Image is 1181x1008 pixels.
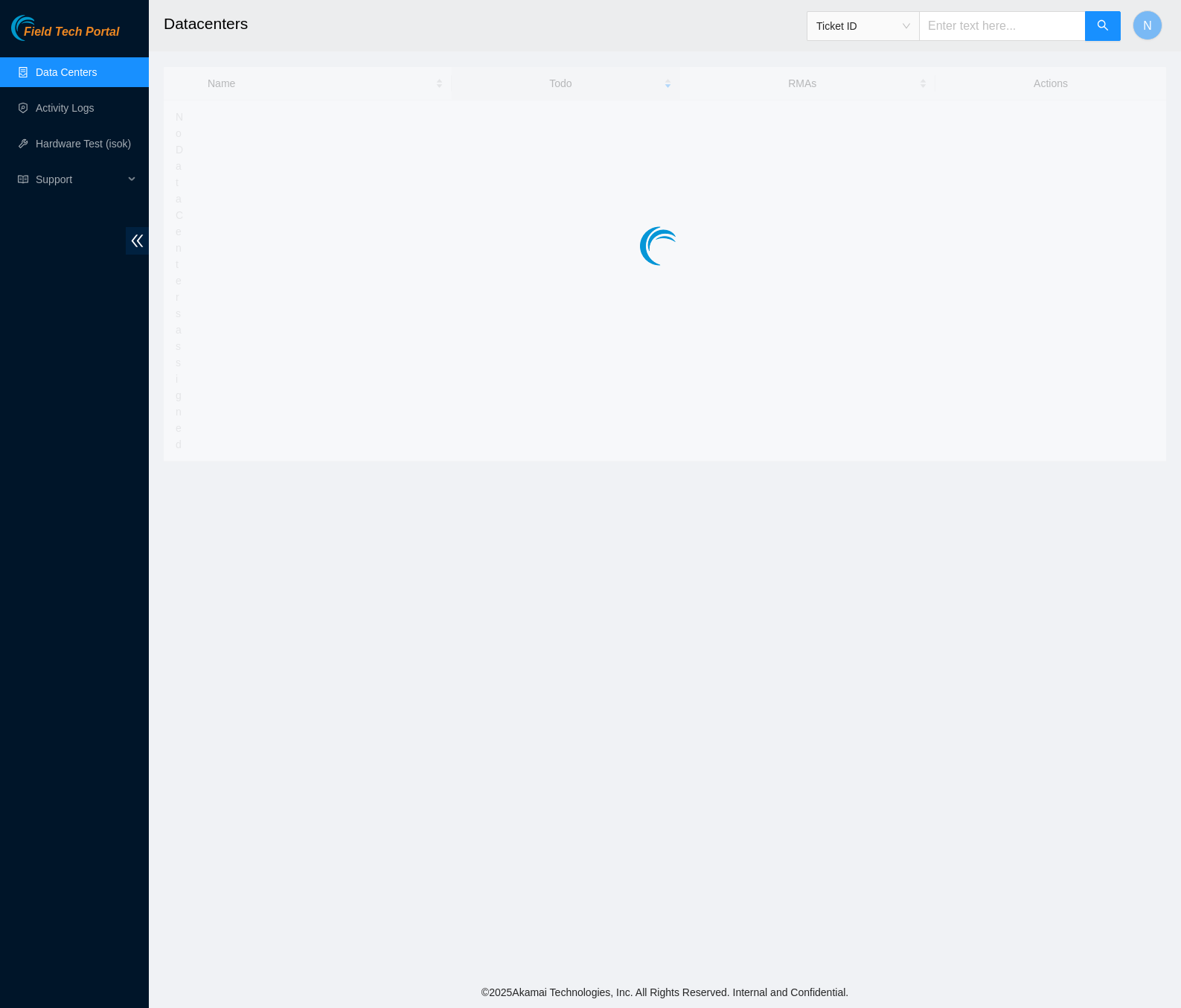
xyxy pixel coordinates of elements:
[36,138,131,150] a: Hardware Test (isok)
[24,25,119,39] span: Field Tech Portal
[11,15,75,41] img: Akamai Technologies
[36,66,97,78] a: Data Centers
[149,977,1181,1008] footer: © 2025 Akamai Technologies, Inc. All Rights Reserved. Internal and Confidential.
[36,102,95,114] a: Activity Logs
[18,174,28,185] span: read
[126,227,149,255] span: double-left
[1143,16,1152,35] span: N
[11,27,119,46] a: Akamai TechnologiesField Tech Portal
[919,11,1086,41] input: Enter text here...
[36,165,124,194] span: Support
[1085,11,1121,41] button: search
[1133,10,1162,40] button: N
[1097,19,1109,34] span: search
[816,15,910,37] span: Ticket ID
